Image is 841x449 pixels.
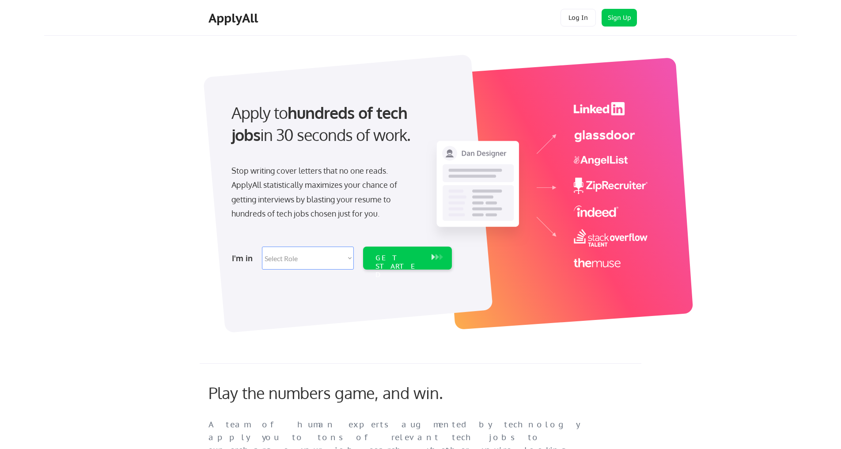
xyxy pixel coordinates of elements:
[602,9,637,27] button: Sign Up
[208,383,482,402] div: Play the numbers game, and win.
[231,164,413,221] div: Stop writing cover letters that no one reads. ApplyAll statistically maximizes your chance of get...
[208,11,261,26] div: ApplyAll
[561,9,596,27] button: Log In
[375,254,423,279] div: GET STARTED
[231,102,448,146] div: Apply to in 30 seconds of work.
[231,103,411,145] strong: hundreds of tech jobs
[232,251,257,265] div: I'm in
